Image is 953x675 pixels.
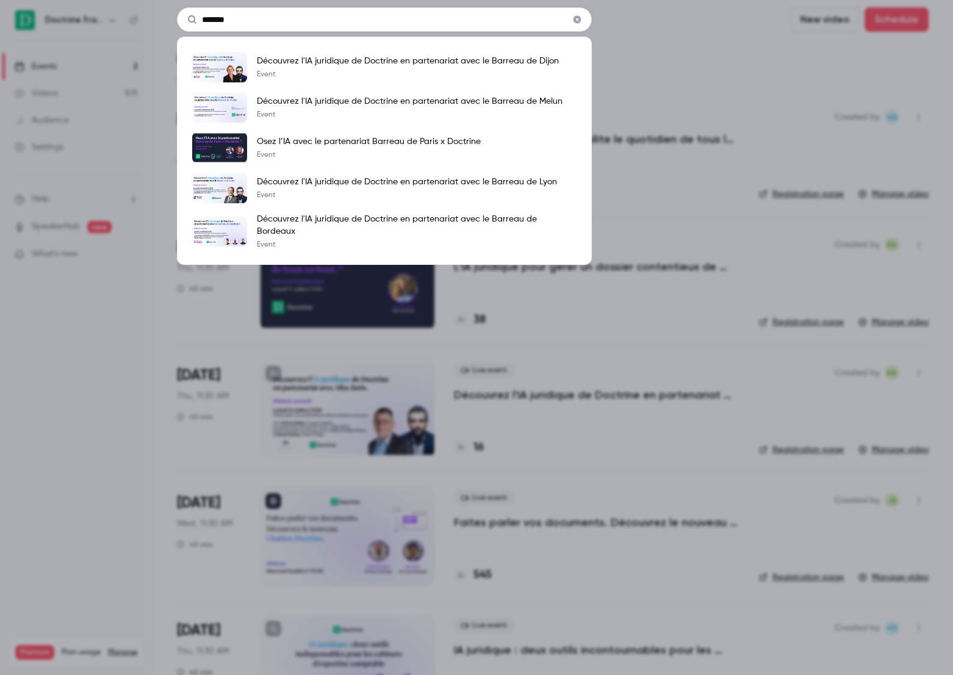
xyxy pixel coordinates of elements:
p: Event [257,240,577,250]
p: Osez l’IA avec le partenariat Barreau de Paris x Doctrine [257,135,481,148]
p: Event [257,190,557,200]
img: Découvrez l'IA juridique de Doctrine en partenariat avec le Barreau de Bordeaux [192,216,247,247]
button: Clear [567,10,587,29]
p: Découvrez l'IA juridique de Doctrine en partenariat avec le Barreau de Bordeaux [257,213,577,237]
p: Event [257,110,563,120]
p: Event [257,70,559,79]
img: Découvrez l'IA juridique de Doctrine en partenariat avec le Barreau de Lyon [192,173,247,203]
img: Osez l’IA avec le partenariat Barreau de Paris x Doctrine [192,132,247,163]
p: Découvrez l'IA juridique de Doctrine en partenariat avec le Barreau de Melun [257,95,563,107]
p: Découvrez l'IA juridique de Doctrine en partenariat avec le Barreau de Lyon [257,176,557,188]
p: Event [257,150,481,160]
img: Découvrez l'IA juridique de Doctrine en partenariat avec le Barreau de Melun [192,92,247,123]
p: Découvrez l'IA juridique de Doctrine en partenariat avec le Barreau de Dijon [257,55,559,67]
img: Découvrez l'IA juridique de Doctrine en partenariat avec le Barreau de Dijon [192,52,247,82]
